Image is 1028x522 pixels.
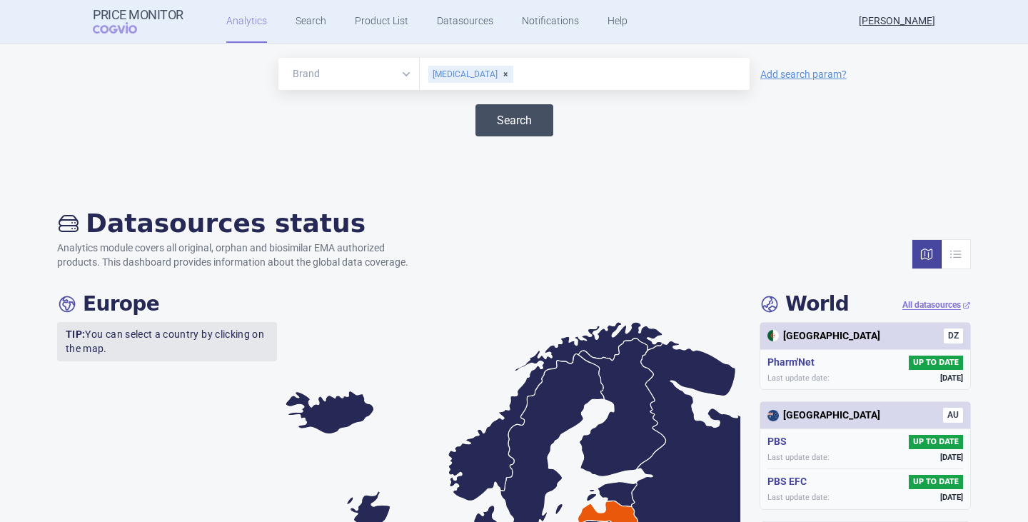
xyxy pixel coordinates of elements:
span: AU [943,408,963,423]
span: [DATE] [940,492,963,503]
span: UP TO DATE [909,356,963,370]
h4: Europe [57,292,159,316]
h5: Pharm'Net [767,356,820,370]
h2: Datasources status [57,208,423,239]
div: [MEDICAL_DATA] [428,66,513,83]
span: Last update date: [767,492,830,503]
button: Search [475,104,553,136]
h5: PBS [767,435,792,449]
div: [GEOGRAPHIC_DATA] [767,408,880,423]
span: UP TO DATE [909,475,963,489]
span: [DATE] [940,373,963,383]
img: Algeria [767,330,779,341]
p: You can select a country by clicking on the map. [57,322,277,361]
h5: PBS EFC [767,475,812,489]
a: Add search param? [760,69,847,79]
a: Price MonitorCOGVIO [93,8,183,35]
h4: World [760,292,849,316]
span: Last update date: [767,452,830,463]
span: COGVIO [93,22,157,34]
p: Analytics module covers all original, orphan and biosimilar EMA authorized products. This dashboa... [57,241,423,269]
img: Australia [767,410,779,421]
strong: TIP: [66,328,85,340]
span: UP TO DATE [909,435,963,449]
span: Last update date: [767,373,830,383]
span: DZ [944,328,963,343]
strong: Price Monitor [93,8,183,22]
div: [GEOGRAPHIC_DATA] [767,329,880,343]
span: [DATE] [940,452,963,463]
a: All datasources [902,299,971,311]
